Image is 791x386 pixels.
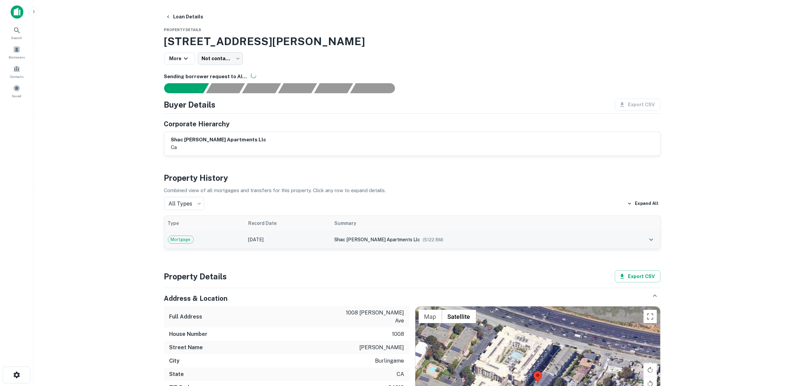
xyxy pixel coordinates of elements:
span: Contacts [10,74,23,79]
div: All Types [164,197,204,210]
a: Borrowers [2,43,31,61]
button: Rotate map clockwise [644,363,657,377]
h4: Property Details [164,270,227,282]
td: [DATE] [245,231,331,249]
span: Borrowers [9,54,25,60]
button: Toggle fullscreen view [644,310,657,323]
h3: [STREET_ADDRESS][PERSON_NAME] [164,33,661,49]
button: Export CSV [615,270,661,282]
h5: Address & Location [164,293,228,303]
p: ca [171,143,267,151]
span: shac [PERSON_NAME] apartments llc [334,237,420,242]
button: Expand All [626,199,661,209]
div: AI fulfillment process complete. [350,83,403,93]
span: ($ 122.8M ) [423,237,443,242]
button: expand row [646,234,657,245]
div: Sending borrower request to AI... [156,83,206,93]
h6: shac [PERSON_NAME] apartments llc [171,136,267,144]
th: Record Date [245,216,331,231]
p: 1008 [PERSON_NAME] ave [344,309,404,325]
h5: Corporate Hierarchy [164,119,230,129]
iframe: Chat Widget [758,333,791,365]
div: Documents found, AI parsing details... [242,83,281,93]
a: Search [2,24,31,42]
button: More [164,52,195,65]
h6: Sending borrower request to AI... [164,73,661,81]
div: Not contacted [198,52,243,65]
h4: Buyer Details [164,99,216,111]
th: Type [164,216,245,231]
a: Saved [2,82,31,100]
button: Show satellite imagery [442,310,476,323]
img: capitalize-icon.png [11,5,23,19]
h6: City [169,357,180,365]
p: 1008 [392,330,404,338]
button: Show street map [419,310,442,323]
span: Saved [12,93,22,99]
div: Your request is received and processing... [206,83,245,93]
div: Principals found, AI now looking for contact information... [278,83,317,93]
h6: State [169,370,184,378]
div: Principals found, still searching for contact information. This may take time... [314,83,353,93]
a: Contacts [2,62,31,81]
span: Property Details [164,28,202,32]
h4: Property History [164,172,661,184]
button: Loan Details [163,11,206,23]
p: burlingame [375,357,404,365]
h6: Street Name [169,344,203,352]
p: [PERSON_NAME] [360,344,404,352]
span: Mortgage [168,236,193,243]
th: Summary [331,216,616,231]
h6: House Number [169,330,208,338]
h6: Full Address [169,313,203,321]
span: Search [11,35,22,40]
p: ca [397,370,404,378]
p: Combined view of all mortgages and transfers for this property. Click any row to expand details. [164,186,661,195]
